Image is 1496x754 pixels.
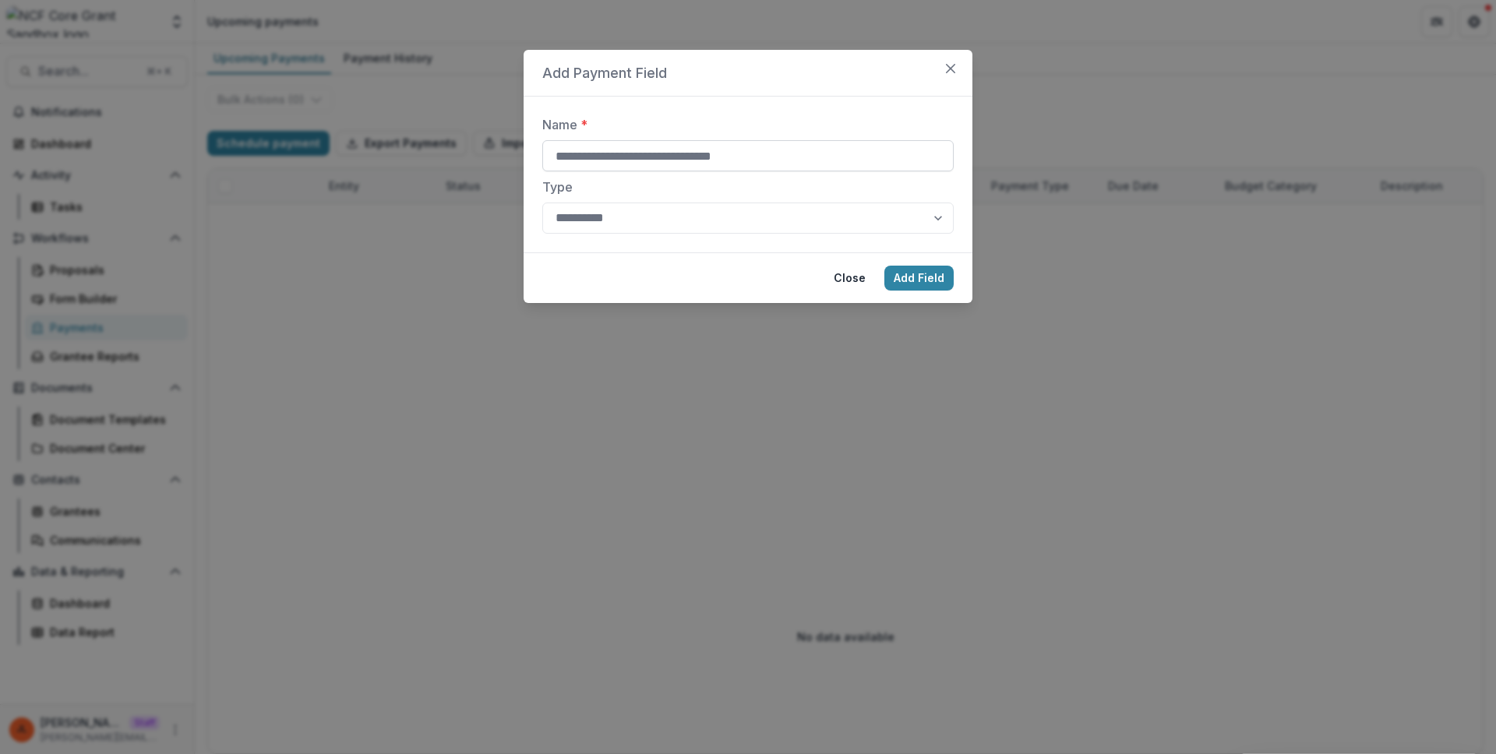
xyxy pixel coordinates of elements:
[524,50,972,97] header: Add Payment Field
[884,266,954,291] button: Add Field
[542,115,944,134] label: Name
[542,178,944,196] label: Type
[938,56,963,81] button: Close
[824,266,875,291] button: Close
